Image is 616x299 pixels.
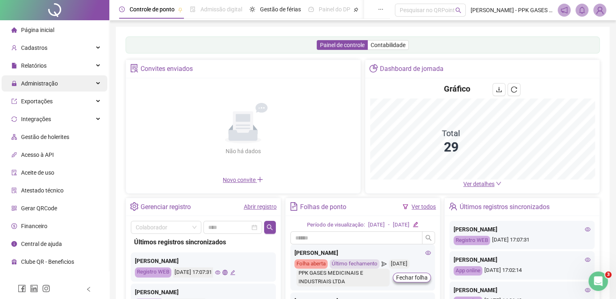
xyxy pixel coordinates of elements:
span: send [382,259,387,269]
div: [PERSON_NAME] [454,225,590,234]
span: Admissão digital [200,6,242,13]
span: bell [578,6,586,14]
span: Atestado técnico [21,187,64,194]
div: Folha aberta [294,259,328,269]
span: Painel de controle [320,42,364,48]
span: left [86,286,92,292]
span: download [496,86,502,93]
div: Convites enviados [141,62,193,76]
span: linkedin [30,284,38,293]
span: 3 [605,271,612,278]
div: [PERSON_NAME] [454,286,590,295]
span: [PERSON_NAME] - PPK GASES MEDICINAIS E INDUSTRIAIS [471,6,553,15]
span: search [455,7,461,13]
div: PPK GASES MEDICINAIS E INDUSTRIAIS LTDA [296,269,390,286]
div: App online [454,266,482,276]
span: ellipsis [378,6,384,12]
span: Painel do DP [319,6,350,13]
span: Central de ajuda [21,241,62,247]
span: search [266,224,273,231]
span: pie-chart [369,64,378,73]
span: Controle de ponto [130,6,175,13]
span: notification [561,6,568,14]
div: [DATE] [393,221,409,229]
span: Novo convite [223,177,263,183]
div: Último fechamento [330,259,379,269]
span: Gestão de férias [260,6,301,13]
span: eye [215,270,220,275]
div: [PERSON_NAME] [135,288,272,297]
div: Últimos registros sincronizados [134,237,273,247]
span: home [11,27,17,33]
div: Dashboard de jornada [380,62,443,76]
span: Integrações [21,116,51,122]
div: Gerenciar registro [141,200,191,214]
div: [DATE] [368,221,385,229]
span: info-circle [11,241,17,247]
div: - [388,221,390,229]
h4: Gráfico [444,83,470,94]
iframe: Intercom live chat [588,271,608,291]
div: [DATE] 17:07:31 [454,236,590,245]
div: [DATE] [389,259,409,269]
span: audit [11,170,17,175]
span: solution [130,64,139,73]
span: Financeiro [21,223,47,229]
div: Últimos registros sincronizados [460,200,550,214]
span: pushpin [178,7,183,12]
span: dashboard [308,6,314,12]
span: Exportações [21,98,53,105]
div: Folhas de ponto [300,200,346,214]
span: Fechar folha [396,273,428,282]
span: Gerar QRCode [21,205,57,211]
span: Clube QR - Beneficios [21,258,74,265]
span: Aceite de uso [21,169,54,176]
span: pushpin [354,7,358,12]
span: qrcode [11,205,17,211]
div: Registro WEB [135,267,171,278]
span: file [11,63,17,68]
span: down [496,181,501,186]
span: Página inicial [21,27,54,33]
span: plus [257,176,263,183]
span: setting [130,202,139,211]
div: [PERSON_NAME] [294,248,431,257]
span: Ver detalhes [463,181,495,187]
span: export [11,98,17,104]
span: Cadastros [21,45,47,51]
span: global [222,270,228,275]
div: [PERSON_NAME] [454,255,590,264]
img: 59282 [594,4,606,16]
span: eye [425,250,431,256]
span: lock [11,81,17,86]
div: [DATE] 17:02:14 [454,266,590,276]
span: dollar [11,223,17,229]
span: Contabilidade [371,42,405,48]
span: edit [230,270,235,275]
a: Abrir registro [244,203,277,210]
span: apartment [11,134,17,140]
button: Fechar folha [393,273,431,282]
span: instagram [42,284,50,293]
span: filter [403,204,408,209]
a: Ver detalhes down [463,181,501,187]
span: clock-circle [119,6,125,12]
span: api [11,152,17,158]
span: user-add [11,45,17,51]
span: facebook [18,284,26,293]
span: eye [585,257,590,263]
span: Acesso à API [21,152,54,158]
span: search [425,235,432,241]
div: [DATE] 17:07:31 [173,267,213,278]
span: Relatórios [21,62,47,69]
div: Registro WEB [454,236,490,245]
a: Ver todos [411,203,436,210]
span: file-done [190,6,196,12]
span: Administração [21,80,58,87]
span: Gestão de holerites [21,134,69,140]
span: eye [585,226,590,232]
span: sun [249,6,255,12]
div: Não há dados [206,147,280,156]
span: team [449,202,457,211]
span: file-text [290,202,298,211]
